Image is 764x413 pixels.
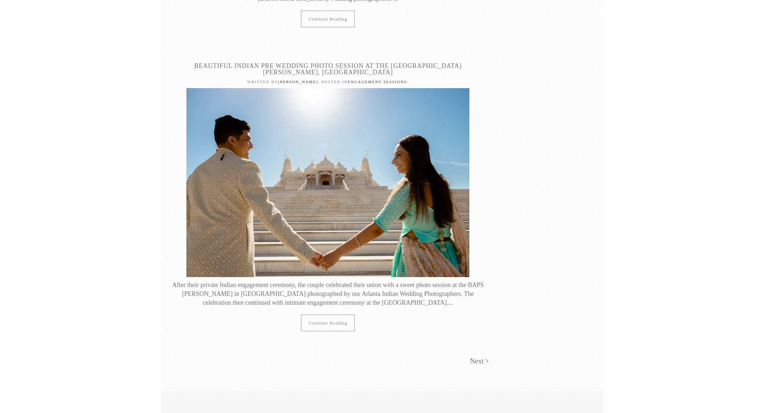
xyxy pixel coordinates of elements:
div: After their private Indian engagement ceremony, the couple celebrated their union with a sweet ph... [168,281,488,308]
a: Continue reading [301,11,355,27]
a: Next page [470,356,488,366]
a: Engagement Sessions [348,80,407,84]
p: Written by . Posted in . [168,79,488,85]
img: Beautiful Indian Pre Wedding Photo Session at the BAPS Shri Swaminarayan Mandir, Atlanta [186,88,469,277]
a: Continue reading [301,315,355,331]
a: Beautiful Indian Pre Wedding Photo Session at the [GEOGRAPHIC_DATA][PERSON_NAME], [GEOGRAPHIC_DATA] [194,62,462,76]
a: Beautiful Indian Pre Wedding Photo Session at the BAPS Shri Swaminarayan Mandir, Atlanta [186,178,469,185]
a: [PERSON_NAME] [278,80,318,84]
